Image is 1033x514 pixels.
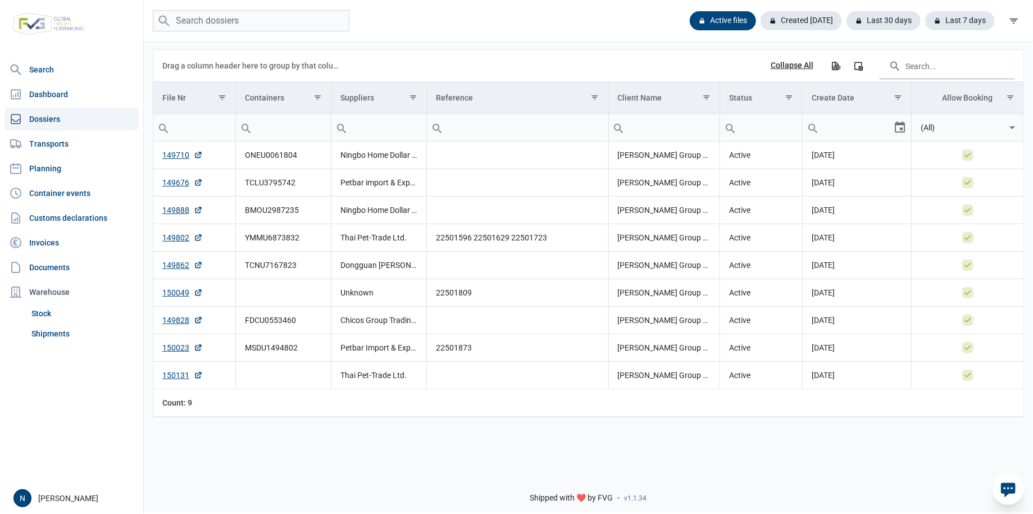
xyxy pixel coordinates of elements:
[331,142,427,169] td: Ningbo Home Dollar Imp. & Exp. Corp.
[427,114,447,141] div: Search box
[331,252,427,279] td: Dongguan [PERSON_NAME] Company Limited
[608,279,720,307] td: [PERSON_NAME] Group NV
[1004,11,1024,31] div: filter
[340,93,374,102] div: Suppliers
[608,252,720,279] td: [PERSON_NAME] Group NV
[331,114,426,141] input: Filter cell
[720,142,803,169] td: Active
[618,93,662,102] div: Client Name
[812,93,854,102] div: Create Date
[530,493,613,503] span: Shipped with ❤️ by FVG
[162,149,203,161] a: 149710
[720,114,802,141] input: Filter cell
[812,151,835,160] span: [DATE]
[331,114,427,142] td: Filter cell
[236,169,331,197] td: TCLU3795742
[702,93,711,102] span: Show filter options for column 'Client Name'
[812,261,835,270] span: [DATE]
[720,362,803,389] td: Active
[608,197,720,224] td: [PERSON_NAME] Group NV
[812,206,835,215] span: [DATE]
[608,169,720,197] td: [PERSON_NAME] Group NV
[608,142,720,169] td: [PERSON_NAME] Group NV
[4,207,139,229] a: Customs declarations
[153,114,235,141] input: Filter cell
[720,252,803,279] td: Active
[803,114,912,142] td: Filter cell
[608,307,720,334] td: [PERSON_NAME] Group NV
[153,82,236,114] td: Column File Nr
[812,371,835,380] span: [DATE]
[880,52,1014,79] input: Search in the data grid
[162,232,203,243] a: 149802
[331,169,427,197] td: Petbar import & Export
[4,281,139,303] div: Warehouse
[720,224,803,252] td: Active
[9,8,89,39] img: FVG - Global freight forwarding
[761,11,842,30] div: Created [DATE]
[162,315,203,326] a: 149828
[847,11,921,30] div: Last 30 days
[4,157,139,180] a: Planning
[803,114,823,141] div: Search box
[162,204,203,216] a: 149888
[436,93,473,102] div: Reference
[893,114,907,141] div: Select
[162,370,203,381] a: 150131
[1005,114,1019,141] div: Select
[218,93,226,102] span: Show filter options for column 'File Nr'
[162,50,1014,81] div: Data grid toolbar
[720,169,803,197] td: Active
[4,108,139,130] a: Dossiers
[609,114,629,141] div: Search box
[13,489,31,507] div: N
[618,493,620,503] span: -
[912,114,1006,141] input: Filter cell
[4,182,139,204] a: Container events
[812,316,835,325] span: [DATE]
[894,93,902,102] span: Show filter options for column 'Create Date'
[162,177,203,188] a: 149676
[625,494,647,503] span: v1.1.34
[162,260,203,271] a: 149862
[771,61,813,71] div: Collapse All
[236,334,331,362] td: MSDU1494802
[812,343,835,352] span: [DATE]
[803,82,912,114] td: Column Create Date
[331,279,427,307] td: Unknown
[427,334,609,362] td: 22501873
[609,114,720,141] input: Filter cell
[27,303,139,324] a: Stock
[331,82,427,114] td: Column Suppliers
[409,93,417,102] span: Show filter options for column 'Suppliers'
[785,93,793,102] span: Show filter options for column 'Status'
[720,307,803,334] td: Active
[427,279,609,307] td: 22501809
[236,82,331,114] td: Column Containers
[812,288,835,297] span: [DATE]
[427,114,608,141] input: Filter cell
[4,133,139,155] a: Transports
[4,58,139,81] a: Search
[236,224,331,252] td: YMMU6873832
[729,93,752,102] div: Status
[848,56,868,76] div: Column Chooser
[925,11,995,30] div: Last 7 days
[608,224,720,252] td: [PERSON_NAME] Group NV
[608,362,720,389] td: [PERSON_NAME] Group NV
[720,279,803,307] td: Active
[690,11,756,30] div: Active files
[245,93,284,102] div: Containers
[4,83,139,106] a: Dashboard
[720,114,740,141] div: Search box
[13,489,136,507] div: [PERSON_NAME]
[911,114,1023,142] td: Filter cell
[1006,93,1014,102] span: Show filter options for column 'Allow Booking'
[427,224,609,252] td: 22501596 22501629 22501723
[720,114,803,142] td: Filter cell
[236,114,256,141] div: Search box
[812,233,835,242] span: [DATE]
[236,142,331,169] td: ONEU0061804
[162,287,203,298] a: 150049
[4,256,139,279] a: Documents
